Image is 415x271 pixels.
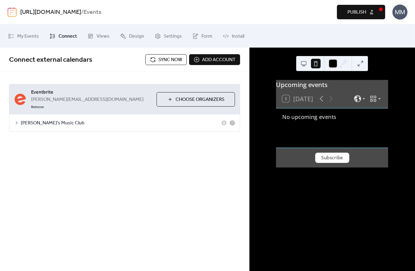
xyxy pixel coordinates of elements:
span: Connect [59,32,77,41]
a: My Events [4,27,43,45]
span: Publish [347,9,366,16]
span: Add account [202,56,236,64]
button: Add account [189,54,240,65]
button: Subscribe [315,153,349,163]
a: Settings [150,27,186,45]
div: MM [392,5,407,20]
span: [PERSON_NAME]'s Music Club [21,120,222,127]
div: No upcoming events [282,113,382,121]
a: Connect [45,27,81,45]
a: Views [83,27,114,45]
span: My Events [17,32,39,41]
span: Sync now [158,56,182,64]
span: Views [97,32,109,41]
a: [URL][DOMAIN_NAME] [20,7,81,18]
a: Design [116,27,149,45]
button: Publish [337,5,385,19]
span: Choose Organizers [176,96,224,103]
span: Install [232,32,244,41]
button: Choose Organizers [157,92,235,107]
div: Upcoming events [276,80,388,89]
b: / [81,7,84,18]
span: Form [201,32,212,41]
span: Design [129,32,144,41]
b: Events [84,7,101,18]
span: Eventbrite [31,89,152,96]
button: Sync now [145,54,187,65]
a: Install [218,27,249,45]
img: logo [8,7,17,17]
span: Remove [31,105,44,110]
img: eventbrite [14,93,26,105]
a: Form [188,27,217,45]
span: Settings [164,32,182,41]
span: Connect external calendars [9,53,92,67]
